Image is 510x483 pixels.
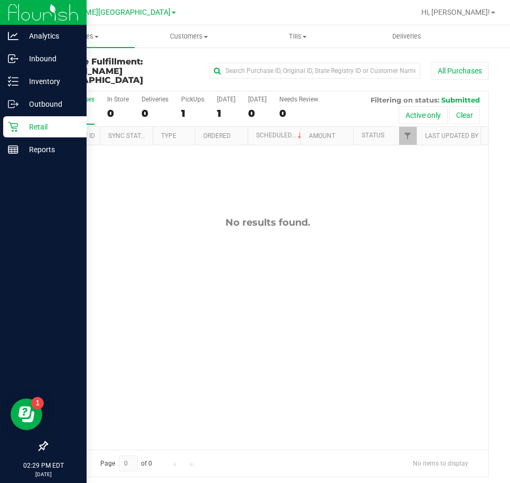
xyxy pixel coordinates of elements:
iframe: Resource center unread badge [31,397,44,410]
div: 0 [141,107,168,119]
span: Page of 0 [91,456,161,472]
p: Inbound [18,52,82,65]
button: All Purchases [431,62,489,80]
div: PickUps [181,96,204,103]
div: Needs Review [279,96,318,103]
div: 0 [248,107,267,119]
div: Deliveries [141,96,168,103]
div: [DATE] [248,96,267,103]
div: [DATE] [217,96,235,103]
a: Deliveries [353,25,462,48]
a: Ordered [203,132,231,140]
span: No items to display [404,456,477,471]
iframe: Resource center [11,398,42,430]
span: Deliveries [378,32,436,41]
p: 02:29 PM EDT [5,461,82,470]
a: Tills [243,25,353,48]
a: Amount [309,132,335,140]
span: [PERSON_NAME][GEOGRAPHIC_DATA] [46,66,143,86]
span: Submitted [441,96,480,104]
div: 0 [107,107,129,119]
span: Hi, [PERSON_NAME]! [421,8,490,16]
span: Filtering on status: [371,96,439,104]
p: Analytics [18,30,82,42]
inline-svg: Analytics [8,31,18,41]
div: 1 [217,107,235,119]
div: No results found. [47,217,488,228]
span: Customers [135,32,243,41]
a: Type [161,132,176,140]
span: [PERSON_NAME][GEOGRAPHIC_DATA] [40,8,171,17]
inline-svg: Outbound [8,99,18,109]
div: In Store [107,96,129,103]
a: Last Updated By [425,132,478,140]
div: 0 [279,107,318,119]
h3: Purchase Fulfillment: [46,57,194,85]
inline-svg: Inventory [8,76,18,87]
a: Customers [135,25,244,48]
span: Tills [244,32,352,41]
inline-svg: Reports [8,144,18,155]
a: Status [362,132,384,139]
div: 1 [181,107,204,119]
a: Filter [399,127,417,145]
p: Inventory [18,75,82,88]
input: Search Purchase ID, Original ID, State Registry ID or Customer Name... [209,63,420,79]
inline-svg: Inbound [8,53,18,64]
p: [DATE] [5,470,82,478]
inline-svg: Retail [8,122,18,132]
a: Sync Status [108,132,149,140]
p: Retail [18,120,82,133]
button: Clear [449,106,480,124]
p: Outbound [18,98,82,110]
button: Active only [399,106,448,124]
p: Reports [18,143,82,156]
a: Scheduled [256,132,304,139]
